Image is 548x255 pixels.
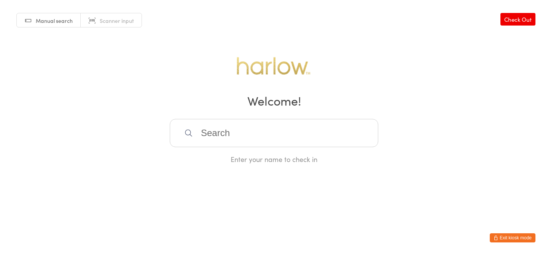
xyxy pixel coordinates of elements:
img: Harlow Hot Yoga, Pilates and Barre [226,51,322,81]
span: Manual search [36,17,73,24]
h2: Welcome! [8,92,540,109]
div: Enter your name to check in [170,154,378,164]
span: Scanner input [100,17,134,24]
a: Check Out [500,13,535,26]
input: Search [170,119,378,147]
button: Exit kiosk mode [490,233,535,242]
